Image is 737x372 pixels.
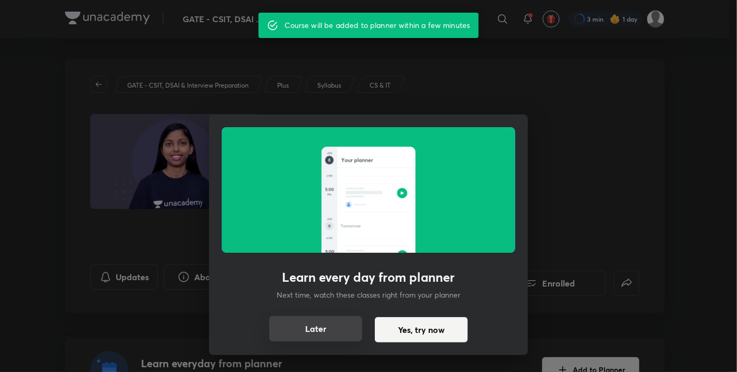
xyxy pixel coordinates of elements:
[375,317,468,342] button: Yes, try now
[328,159,330,162] g: 8
[328,194,332,196] g: PM
[328,225,330,228] g: 9
[342,158,373,163] g: Your planner
[341,224,361,227] g: Tomorrow
[285,16,470,35] div: Course will be added to planner within a few minutes
[326,237,332,240] g: 4 PM
[326,175,332,177] g: 4 PM
[282,270,455,285] h3: Learn every day from planner
[325,188,334,191] g: 5:00
[277,289,460,300] p: Next time, watch these classes right from your planner
[269,316,362,341] button: Later
[327,218,332,221] g: JUN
